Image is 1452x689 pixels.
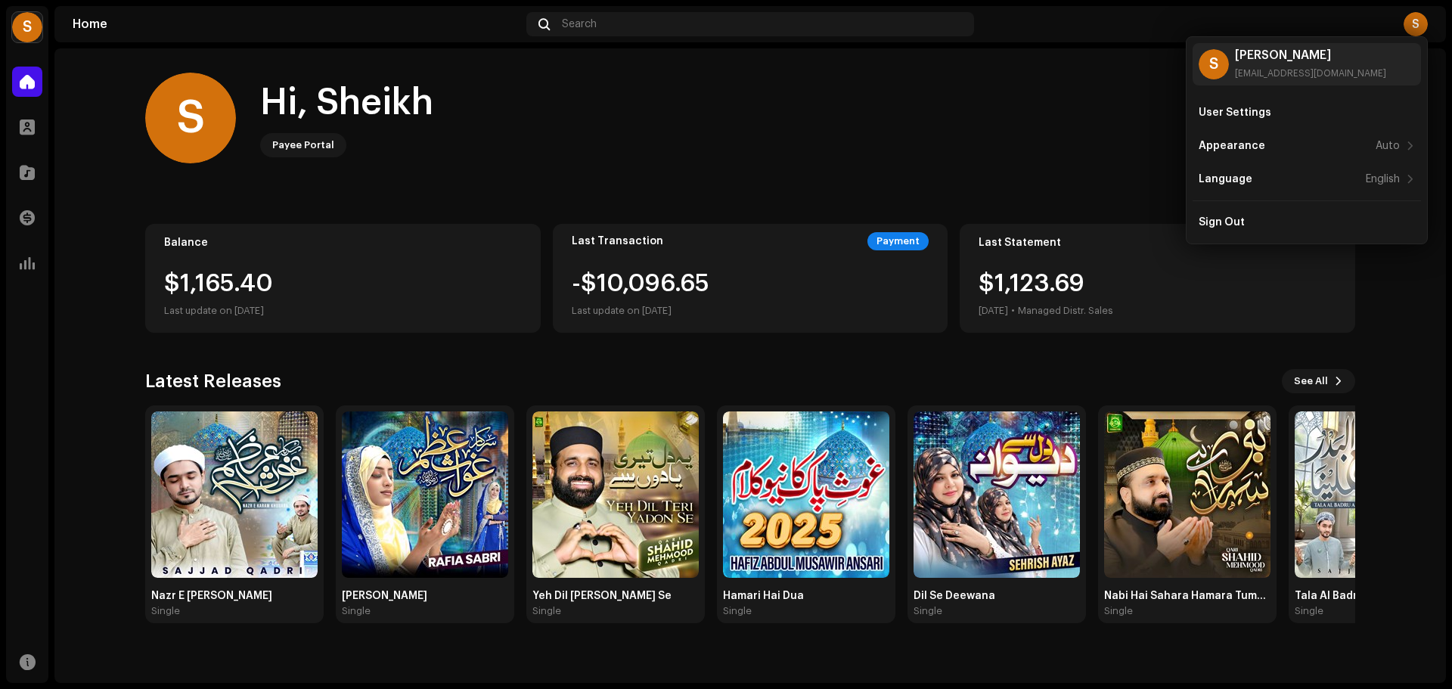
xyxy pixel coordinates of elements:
div: S [12,12,42,42]
div: User Settings [1199,107,1271,119]
div: Payment [867,232,929,250]
img: 414cdccc-b17b-47d2-8a57-659c6344242e [532,411,699,578]
div: Sign Out [1199,216,1245,228]
div: Managed Distr. Sales [1018,302,1113,320]
div: Balance [164,237,522,249]
div: Last Statement [979,237,1336,249]
img: b54bf20d-1509-46c0-ac78-74c3c26c2c0d [342,411,508,578]
re-m-nav-item: Sign Out [1193,207,1421,237]
img: f8b735d2-2e7d-4999-8d7d-1cddf972fa01 [723,411,889,578]
div: Single [342,605,371,617]
div: Last Transaction [572,235,663,247]
div: Single [914,605,942,617]
div: Yeh Dil [PERSON_NAME] Se [532,590,699,602]
div: Single [1104,605,1133,617]
button: See All [1282,369,1355,393]
span: See All [1294,366,1328,396]
re-m-nav-item: Appearance [1193,131,1421,161]
span: Search [562,18,597,30]
div: • [1011,302,1015,320]
div: Nabi Hai Sahara Hamara Tumahara [1104,590,1270,602]
div: English [1366,173,1400,185]
img: b1d9611f-db7b-4891-83e8-a754e06575d6 [914,411,1080,578]
div: Hi, Sheikh [260,79,433,127]
div: Single [532,605,561,617]
div: Nazr E [PERSON_NAME] [151,590,318,602]
div: S [145,73,236,163]
div: [EMAIL_ADDRESS][DOMAIN_NAME] [1235,67,1386,79]
div: [PERSON_NAME] [342,590,508,602]
div: S [1404,12,1428,36]
re-o-card-value: Last Statement [960,224,1355,333]
img: 26c5622a-4f58-4102-896b-2d5be60be149 [151,411,318,578]
div: Hamari Hai Dua [723,590,889,602]
img: 22a15df1-4611-4c34-90a9-710236a0b3e5 [1104,411,1270,578]
div: Language [1199,173,1252,185]
div: S [1199,49,1229,79]
div: Appearance [1199,140,1265,152]
div: Single [151,605,180,617]
div: Single [723,605,752,617]
h3: Latest Releases [145,369,281,393]
re-m-nav-item: User Settings [1193,98,1421,128]
div: [DATE] [979,302,1008,320]
div: [PERSON_NAME] [1235,49,1386,61]
div: Payee Portal [272,136,334,154]
div: Last update on [DATE] [572,302,709,320]
div: Last update on [DATE] [164,302,522,320]
div: Home [73,18,520,30]
div: Auto [1376,140,1400,152]
re-m-nav-item: Language [1193,164,1421,194]
re-o-card-value: Balance [145,224,541,333]
div: Dil Se Deewana [914,590,1080,602]
div: Single [1295,605,1323,617]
